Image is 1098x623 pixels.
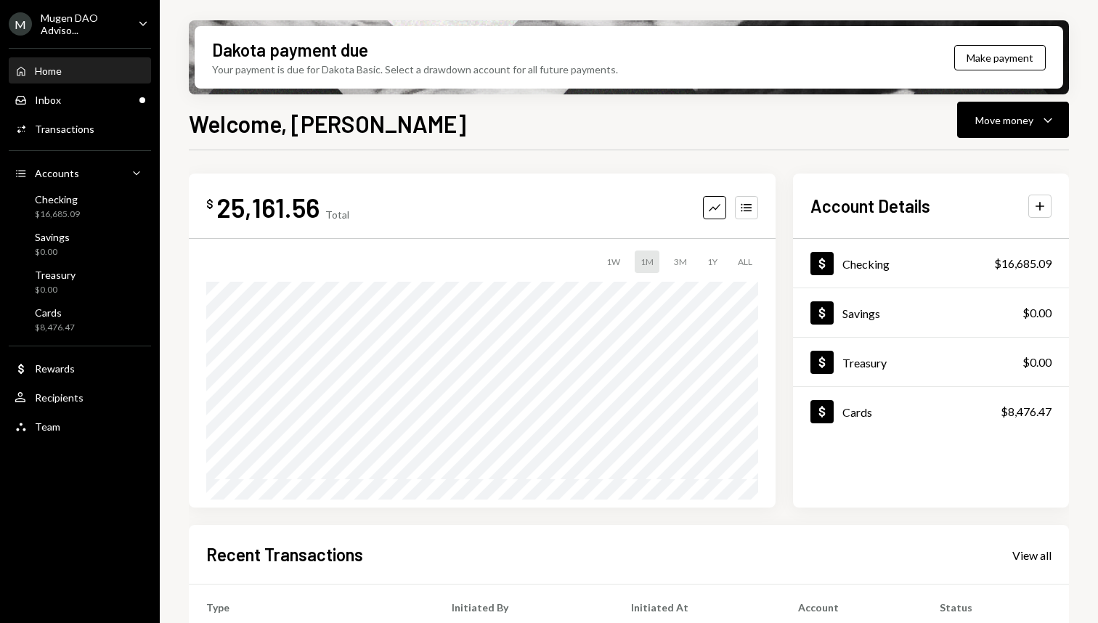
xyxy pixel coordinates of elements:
[35,391,84,404] div: Recipients
[842,356,887,370] div: Treasury
[9,115,151,142] a: Transactions
[212,62,618,77] div: Your payment is due for Dakota Basic. Select a drawdown account for all future payments.
[189,109,466,138] h1: Welcome, [PERSON_NAME]
[842,405,872,419] div: Cards
[793,239,1069,288] a: Checking$16,685.09
[957,102,1069,138] button: Move money
[35,65,62,77] div: Home
[212,38,368,62] div: Dakota payment due
[601,251,626,273] div: 1W
[35,193,80,205] div: Checking
[954,45,1046,70] button: Make payment
[35,420,60,433] div: Team
[206,197,213,211] div: $
[9,413,151,439] a: Team
[9,160,151,186] a: Accounts
[35,322,75,334] div: $8,476.47
[1012,547,1052,563] a: View all
[975,113,1033,128] div: Move money
[35,306,75,319] div: Cards
[9,355,151,381] a: Rewards
[635,251,659,273] div: 1M
[206,542,363,566] h2: Recent Transactions
[41,12,126,36] div: Mugen DAO Adviso...
[35,94,61,106] div: Inbox
[810,194,930,218] h2: Account Details
[732,251,758,273] div: ALL
[35,167,79,179] div: Accounts
[701,251,723,273] div: 1Y
[35,284,76,296] div: $0.00
[9,264,151,299] a: Treasury$0.00
[325,208,349,221] div: Total
[9,227,151,261] a: Savings$0.00
[9,86,151,113] a: Inbox
[216,191,320,224] div: 25,161.56
[1022,354,1052,371] div: $0.00
[35,123,94,135] div: Transactions
[9,384,151,410] a: Recipients
[842,306,880,320] div: Savings
[9,12,32,36] div: M
[35,269,76,281] div: Treasury
[35,362,75,375] div: Rewards
[793,338,1069,386] a: Treasury$0.00
[35,231,70,243] div: Savings
[793,288,1069,337] a: Savings$0.00
[9,302,151,337] a: Cards$8,476.47
[842,257,890,271] div: Checking
[668,251,693,273] div: 3M
[35,246,70,258] div: $0.00
[994,255,1052,272] div: $16,685.09
[9,189,151,224] a: Checking$16,685.09
[35,208,80,221] div: $16,685.09
[793,387,1069,436] a: Cards$8,476.47
[1001,403,1052,420] div: $8,476.47
[1012,548,1052,563] div: View all
[9,57,151,84] a: Home
[1022,304,1052,322] div: $0.00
